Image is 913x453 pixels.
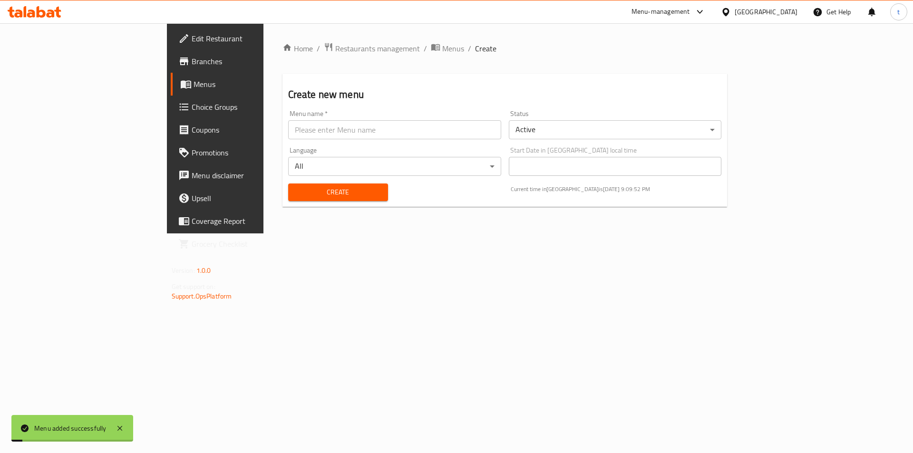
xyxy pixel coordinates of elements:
span: Promotions [192,147,312,158]
a: Restaurants management [324,42,420,55]
span: Create [475,43,496,54]
a: Promotions [171,141,320,164]
span: Branches [192,56,312,67]
span: Grocery Checklist [192,238,312,250]
input: Please enter Menu name [288,120,501,139]
a: Menus [171,73,320,96]
div: Menu-management [631,6,690,18]
span: Coverage Report [192,215,312,227]
span: Menu disclaimer [192,170,312,181]
div: All [288,157,501,176]
span: Upsell [192,193,312,204]
li: / [468,43,471,54]
span: 1.0.0 [196,264,211,277]
a: Edit Restaurant [171,27,320,50]
a: Upsell [171,187,320,210]
a: Menus [431,42,464,55]
span: Choice Groups [192,101,312,113]
span: Get support on: [172,280,215,293]
a: Support.OpsPlatform [172,290,232,302]
a: Menu disclaimer [171,164,320,187]
div: Menu added successfully [34,423,107,434]
span: t [897,7,900,17]
button: Create [288,183,388,201]
a: Coupons [171,118,320,141]
span: Menus [442,43,464,54]
div: [GEOGRAPHIC_DATA] [735,7,797,17]
p: Current time in [GEOGRAPHIC_DATA] is [DATE] 9:09:52 PM [511,185,722,193]
span: Create [296,186,380,198]
a: Choice Groups [171,96,320,118]
a: Grocery Checklist [171,232,320,255]
span: Edit Restaurant [192,33,312,44]
a: Coverage Report [171,210,320,232]
li: / [424,43,427,54]
a: Branches [171,50,320,73]
div: Active [509,120,722,139]
span: Coupons [192,124,312,135]
span: Menus [194,78,312,90]
span: Version: [172,264,195,277]
span: Restaurants management [335,43,420,54]
nav: breadcrumb [282,42,728,55]
h2: Create new menu [288,87,722,102]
